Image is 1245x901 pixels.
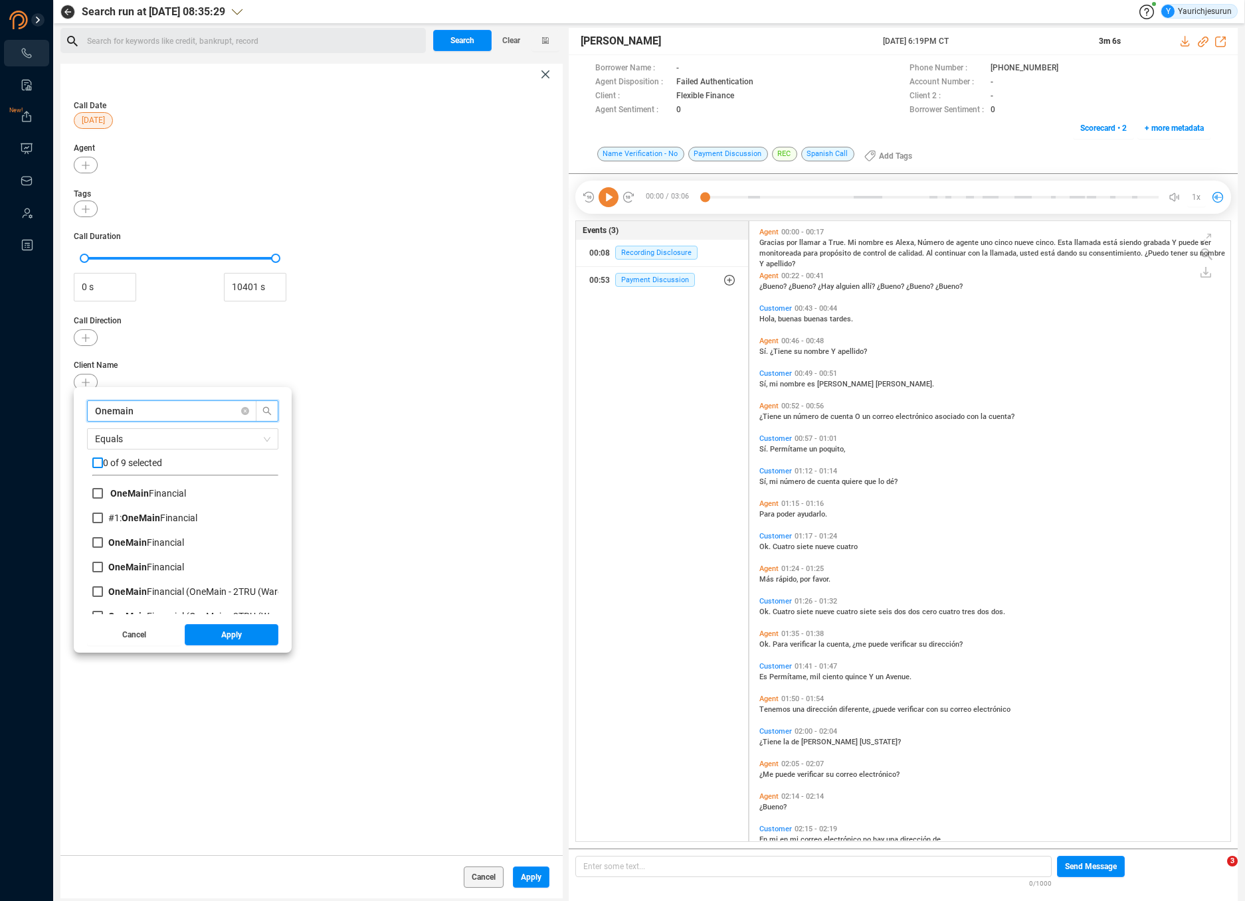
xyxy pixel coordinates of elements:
[769,477,780,486] span: mi
[779,228,826,236] span: 00:00 - 00:17
[759,727,792,736] span: Customer
[826,770,836,779] span: su
[894,608,908,616] span: dos
[1200,249,1225,258] span: nombre
[759,597,792,606] span: Customer
[807,380,817,388] span: es
[521,866,541,888] span: Apply
[595,90,670,104] span: Client :
[773,640,790,649] span: Para
[807,477,817,486] span: de
[1014,238,1036,247] span: nueve
[862,282,877,291] span: allí?
[108,611,147,621] b: OneMain
[759,564,779,573] span: Agent
[876,380,934,388] span: [PERSON_NAME].
[817,380,876,388] span: [PERSON_NAME]
[759,695,779,703] span: Agent
[910,90,984,104] span: Client 2 :
[1179,238,1200,247] span: puede
[759,402,779,410] span: Agent
[9,11,82,29] img: prodigal-logo
[108,488,186,499] span: Financial
[1089,249,1145,258] span: consentimiento.
[759,662,792,671] span: Customer
[1187,188,1206,206] button: 1x
[991,76,993,90] span: -
[108,586,147,597] b: OneMain
[108,537,147,548] b: OneMain
[780,380,807,388] span: nombre
[759,467,792,475] span: Customer
[822,238,828,247] span: a
[74,315,549,327] span: Call Direction
[876,673,886,681] span: un
[1171,249,1190,258] span: tener
[991,90,993,104] span: -
[935,249,968,258] span: continuar
[4,104,49,130] li: Exports
[797,608,815,616] span: siete
[838,347,867,356] span: apellido?
[968,249,982,258] span: con
[759,337,779,345] span: Agent
[759,260,766,268] span: Y
[864,477,878,486] span: que
[863,249,888,258] span: control
[108,562,184,572] span: Financial
[576,240,749,266] button: 00:08Recording Disclosure
[464,866,504,888] button: Cancel
[74,189,91,199] span: Tags
[773,608,797,616] span: Cuatro
[595,62,670,76] span: Borrower Name :
[4,72,49,98] li: Smart Reports
[770,445,809,453] span: Permítame
[122,513,160,523] b: OneMain
[780,835,790,844] span: en
[615,273,695,287] span: Payment Discussion
[769,673,810,681] span: Permítame,
[820,249,853,258] span: propósito
[792,467,840,475] span: 01:12 - 01:14
[926,249,935,258] span: Al
[886,477,898,486] span: dé?
[799,238,822,247] span: llamar
[973,705,1010,714] span: electrónico
[759,499,779,508] span: Agent
[807,705,839,714] span: dirección
[676,90,734,104] span: Flexible Finance
[759,347,770,356] span: Sí.
[108,537,184,548] span: Financial
[1119,238,1143,247] span: siendo
[900,835,933,844] span: dirección
[946,238,956,247] span: de
[989,412,1014,421] span: cuenta?
[791,738,801,746] span: de
[783,738,791,746] span: la
[878,608,894,616] span: seis
[863,835,873,844] span: no
[797,510,827,519] span: ayudarlo.
[759,608,773,616] span: Ok.
[74,404,549,416] span: Client 2
[1227,856,1238,866] span: 3
[769,835,780,844] span: mi
[589,242,610,264] div: 00:08
[860,738,901,746] span: [US_STATE]?
[779,695,826,703] span: 01:50 - 01:54
[817,477,842,486] span: cuenta
[1079,249,1089,258] span: su
[935,282,963,291] span: ¿Bueno?
[855,412,862,421] span: O
[766,260,795,268] span: apellido?
[801,835,824,844] span: correo
[830,315,853,323] span: tardes.
[933,835,941,844] span: de
[883,35,1083,47] span: [DATE] 6:19PM CT
[776,575,800,584] span: rápido,
[676,62,679,76] span: -
[856,145,920,167] button: Add Tags
[783,412,793,421] span: un
[1172,238,1179,247] span: Y
[4,40,49,66] li: Interactions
